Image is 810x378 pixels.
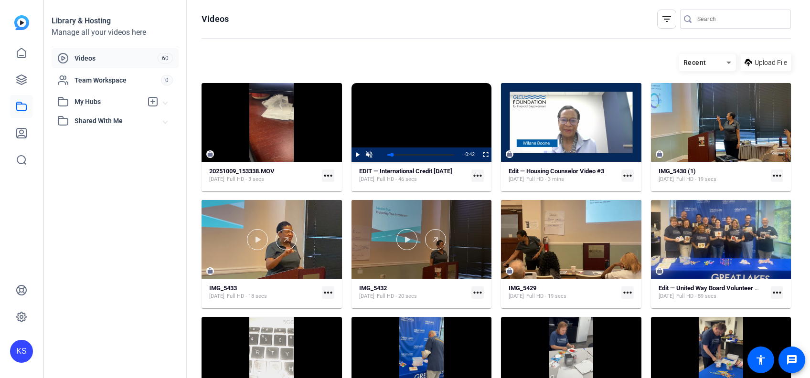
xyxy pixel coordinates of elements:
[209,168,318,183] a: 20251009_153338.MOV[DATE]Full HD - 3 secs
[509,168,618,183] a: Edit — Housing Counselor Video #3[DATE]Full HD - 3 mins
[52,92,179,111] mat-expansion-panel-header: My Hubs
[75,116,163,126] span: Shared With Me
[526,176,564,183] span: Full HD - 3 mins
[377,293,417,300] span: Full HD - 20 secs
[526,293,566,300] span: Full HD - 19 secs
[52,111,179,130] mat-expansion-panel-header: Shared With Me
[75,97,142,107] span: My Hubs
[322,169,334,182] mat-icon: more_horiz
[621,169,634,182] mat-icon: more_horiz
[471,169,484,182] mat-icon: more_horiz
[377,176,417,183] span: Full HD - 46 secs
[209,284,237,292] strong: IMG_5433
[659,284,770,292] strong: Edit — United Way Board Volunteer Video
[509,293,524,300] span: [DATE]
[509,284,618,300] a: IMG_5429[DATE]Full HD - 19 secs
[755,58,787,68] span: Upload File
[659,168,696,175] strong: IMG_5430 (1)
[359,168,452,175] strong: EDIT — International Credit [DATE]
[209,176,224,183] span: [DATE]
[359,284,468,300] a: IMG_5432[DATE]Full HD - 20 secs
[683,59,706,66] span: Recent
[322,286,334,299] mat-icon: more_horiz
[75,75,161,85] span: Team Workspace
[786,354,798,366] mat-icon: message
[509,284,536,292] strong: IMG_5429
[755,354,767,366] mat-icon: accessibility
[227,176,264,183] span: Full HD - 3 secs
[359,168,468,183] a: EDIT — International Credit [DATE][DATE]Full HD - 46 secs
[352,83,492,162] div: Video Player
[771,286,783,299] mat-icon: more_horiz
[676,176,716,183] span: Full HD - 19 secs
[659,284,767,300] a: Edit — United Way Board Volunteer Video[DATE]Full HD - 59 secs
[158,53,173,63] span: 60
[659,293,674,300] span: [DATE]
[75,53,158,63] span: Videos
[202,13,229,25] h1: Videos
[480,147,491,162] button: Fullscreen
[363,147,375,162] button: Unmute
[52,15,179,27] div: Library & Hosting
[466,152,475,157] span: 0:42
[771,169,783,182] mat-icon: more_horiz
[659,176,674,183] span: [DATE]
[359,293,374,300] span: [DATE]
[659,168,767,183] a: IMG_5430 (1)[DATE]Full HD - 19 secs
[161,75,173,85] span: 0
[209,284,318,300] a: IMG_5433[DATE]Full HD - 18 secs
[697,13,783,25] input: Search
[52,27,179,38] div: Manage all your videos here
[621,286,634,299] mat-icon: more_horiz
[471,286,484,299] mat-icon: more_horiz
[14,15,29,30] img: blue-gradient.svg
[359,284,387,292] strong: IMG_5432
[209,293,224,300] span: [DATE]
[661,13,672,25] mat-icon: filter_list
[676,293,716,300] span: Full HD - 59 secs
[227,293,267,300] span: Full HD - 18 secs
[509,168,604,175] strong: Edit — Housing Counselor Video #3
[352,147,363,162] button: Play
[10,340,33,363] div: KS
[387,154,455,156] div: Progress Bar
[509,176,524,183] span: [DATE]
[741,54,791,71] button: Upload File
[359,176,374,183] span: [DATE]
[209,168,275,175] strong: 20251009_153338.MOV
[464,152,465,157] span: -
